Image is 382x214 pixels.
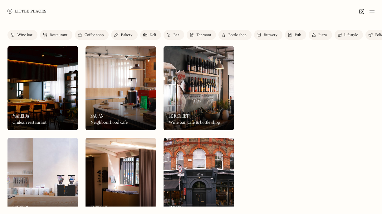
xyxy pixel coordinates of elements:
[91,120,128,125] div: Neighbourhood cafe
[164,46,234,130] a: Le RegretLe RegretLe RegretWine bar, cafe & bottle shop
[111,30,137,40] a: Bakery
[309,30,332,40] a: Pizza
[12,113,29,119] h3: Mareida
[7,46,78,130] a: MareidaMareidaMareidaChilean restaurant
[196,33,211,37] div: Taproom
[335,30,363,40] a: Lifestyle
[75,30,109,40] a: Coffee shop
[7,30,37,40] a: Wine bar
[218,30,252,40] a: Bottle shop
[91,113,104,119] h3: Zao An
[7,46,78,130] img: Mareida
[228,33,247,37] div: Bottle shop
[264,33,277,37] div: Brewery
[169,113,189,119] h3: Le Regret
[17,33,32,37] div: Wine bar
[187,30,216,40] a: Taproom
[50,33,67,37] div: Restaurant
[164,46,234,130] img: Le Regret
[318,33,327,37] div: Pizza
[121,33,132,37] div: Bakery
[85,33,104,37] div: Coffee shop
[344,33,358,37] div: Lifestyle
[91,205,109,211] h3: Knees Up
[254,30,282,40] a: Brewery
[86,46,156,130] img: Zao An
[169,205,183,211] h3: Farang
[169,120,220,125] div: Wine bar, cafe & bottle shop
[86,46,156,130] a: Zao AnZao AnZao AnNeighbourhood cafe
[295,33,301,37] div: Pub
[12,120,47,125] div: Chilean restaurant
[40,30,72,40] a: Restaurant
[164,30,184,40] a: Bar
[285,30,306,40] a: Pub
[150,33,156,37] div: Deli
[12,205,29,211] h3: Scenery
[140,30,161,40] a: Deli
[173,33,179,37] div: Bar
